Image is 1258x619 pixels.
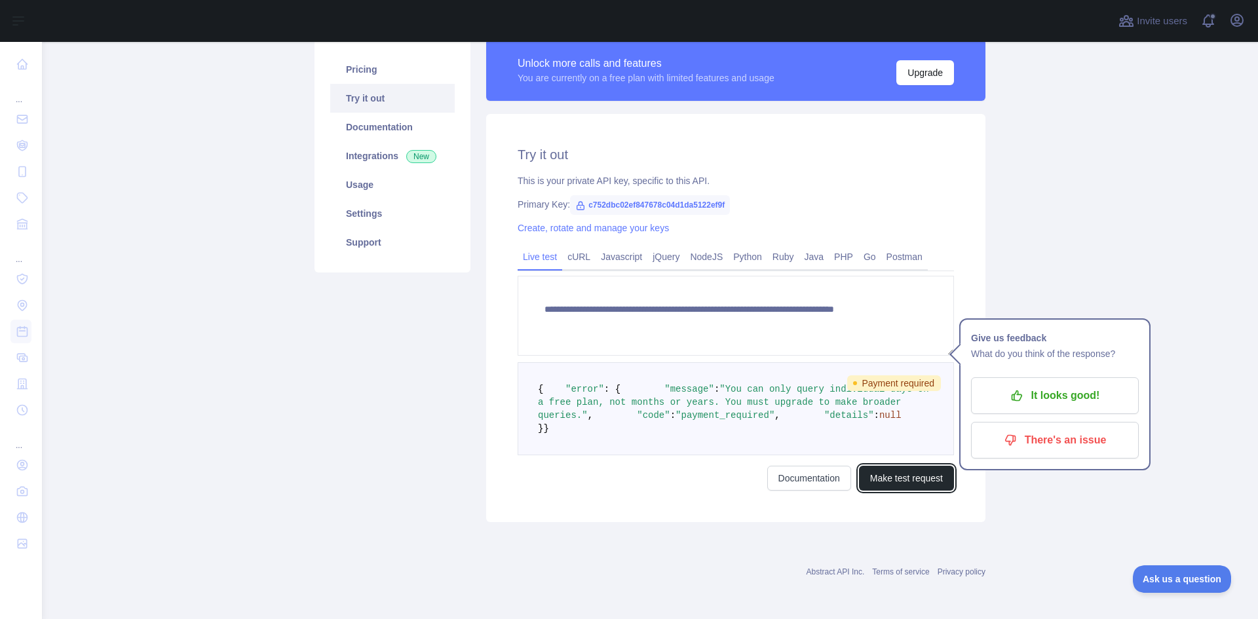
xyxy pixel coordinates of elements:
[824,410,874,421] span: "details"
[670,410,676,421] span: :
[981,385,1129,407] p: It looks good!
[604,384,620,394] span: : {
[562,246,596,267] a: cURL
[518,198,954,211] div: Primary Key:
[518,246,562,267] a: Live test
[859,466,954,491] button: Make test request
[971,346,1139,362] p: What do you think of the response?
[330,84,455,113] a: Try it out
[570,195,730,215] span: c752dbc02ef847678c04d1da5122ef9f
[767,466,851,491] a: Documentation
[518,56,774,71] div: Unlock more calls and features
[10,238,31,265] div: ...
[330,170,455,199] a: Usage
[858,246,881,267] a: Go
[543,423,548,434] span: }
[330,141,455,170] a: Integrations New
[588,410,593,421] span: ,
[896,60,954,85] button: Upgrade
[971,377,1139,414] button: It looks good!
[767,246,799,267] a: Ruby
[647,246,685,267] a: jQuery
[538,384,543,394] span: {
[981,429,1129,451] p: There's an issue
[971,330,1139,346] h1: Give us feedback
[330,228,455,257] a: Support
[807,567,865,576] a: Abstract API Inc.
[938,567,985,576] a: Privacy policy
[538,384,934,421] span: "You can only query individual days on a free plan, not months or years. You must upgrade to make...
[330,199,455,228] a: Settings
[565,384,604,394] span: "error"
[774,410,780,421] span: ,
[330,113,455,141] a: Documentation
[676,410,774,421] span: "payment_required"
[538,423,543,434] span: }
[728,246,767,267] a: Python
[874,410,879,421] span: :
[596,246,647,267] a: Javascript
[518,145,954,164] h2: Try it out
[872,567,929,576] a: Terms of service
[518,71,774,84] div: You are currently on a free plan with limited features and usage
[518,174,954,187] div: This is your private API key, specific to this API.
[971,422,1139,459] button: There's an issue
[1116,10,1190,31] button: Invite users
[664,384,714,394] span: "message"
[1133,565,1232,593] iframe: Toggle Customer Support
[685,246,728,267] a: NodeJS
[714,384,719,394] span: :
[879,410,902,421] span: null
[10,79,31,105] div: ...
[637,410,670,421] span: "code"
[881,246,928,267] a: Postman
[406,150,436,163] span: New
[1137,14,1187,29] span: Invite users
[10,424,31,451] div: ...
[518,223,669,233] a: Create, rotate and manage your keys
[847,375,941,391] span: Payment required
[829,246,858,267] a: PHP
[799,246,829,267] a: Java
[330,55,455,84] a: Pricing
